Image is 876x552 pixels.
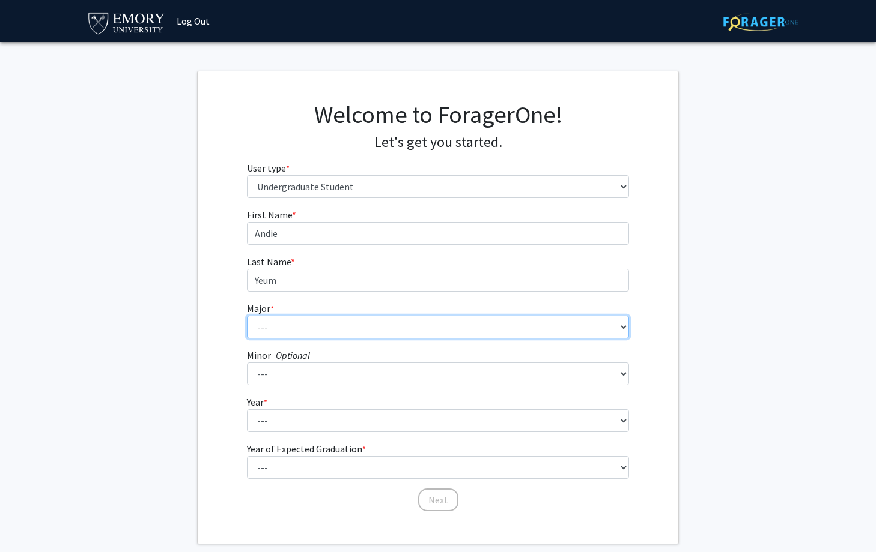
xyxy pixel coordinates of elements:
span: First Name [247,209,292,221]
label: Year of Expected Graduation [247,442,366,456]
label: Year [247,395,267,409]
button: Next [418,488,458,511]
h4: Let's get you started. [247,134,630,151]
iframe: Chat [9,498,51,543]
label: Major [247,301,274,316]
h1: Welcome to ForagerOne! [247,100,630,129]
i: - Optional [271,349,310,361]
img: Emory University Logo [87,9,166,36]
label: Minor [247,348,310,362]
label: User type [247,161,290,175]
img: ForagerOne Logo [723,13,798,31]
span: Last Name [247,256,291,268]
